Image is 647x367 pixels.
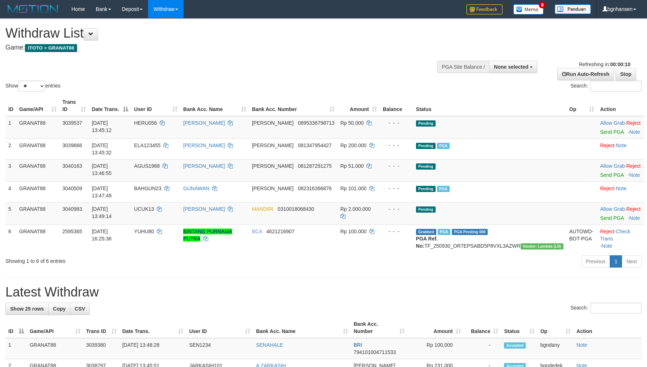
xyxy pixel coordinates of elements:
[92,142,112,155] span: [DATE] 13:45:32
[340,206,371,212] span: Rp 2.000.000
[340,185,366,191] span: Rp 101.000
[183,185,209,191] a: GUNAWAN
[513,4,544,14] img: Button%20Memo.svg
[186,317,253,338] th: User ID: activate to sort column ascending
[600,172,623,178] a: Send PGA
[489,61,537,73] button: None selected
[600,206,625,212] a: Allow Grab
[266,229,295,234] span: Copy 4621216907 to clipboard
[407,338,464,359] td: Rp 100,000
[252,163,294,169] span: [PERSON_NAME]
[452,229,488,235] span: PGA Pending
[600,120,625,126] a: Allow Grab
[92,206,112,219] span: [DATE] 13:49:14
[601,243,612,249] a: Note
[351,317,407,338] th: Bank Acc. Number: activate to sort column ascending
[183,206,225,212] a: [PERSON_NAME]
[600,163,626,169] span: ·
[5,44,424,51] h4: Game:
[383,162,410,170] div: - - -
[354,342,362,348] span: BRI
[5,202,16,225] td: 5
[27,317,83,338] th: Game/API: activate to sort column ascending
[134,185,161,191] span: BAHGUN23
[298,120,335,126] span: Copy 0895336798713 to clipboard
[5,225,16,252] td: 6
[616,68,636,80] a: Stop
[134,163,160,169] span: AGUS1988
[5,26,424,40] h1: Withdraw List
[252,142,294,148] span: [PERSON_NAME]
[252,229,262,234] span: BCA
[600,163,625,169] a: Allow Grab
[16,138,59,159] td: GRANAT88
[5,317,27,338] th: ID: activate to sort column descending
[597,138,644,159] td: ·
[256,342,283,348] a: SENAHALE
[340,163,364,169] span: Rp 51.000
[278,206,314,212] span: Copy 0310018068430 to clipboard
[5,138,16,159] td: 2
[416,143,436,149] span: Pending
[354,349,396,355] span: Copy 794101004711533 to clipboard
[626,163,641,169] a: Reject
[616,185,627,191] a: Note
[600,206,626,212] span: ·
[5,81,60,91] label: Show entries
[597,202,644,225] td: ·
[537,338,574,359] td: bgndany
[413,225,566,252] td: TF_250930_OR7EPSABD5P8VXL3AZWR
[183,142,225,148] a: [PERSON_NAME]
[438,229,450,235] span: Marked by bgndany
[298,142,332,148] span: Copy 081347954427 to clipboard
[537,317,574,338] th: Op: activate to sort column ascending
[183,229,232,242] a: BINTANG PURNAMA PUTRA
[16,202,59,225] td: GRANAT88
[62,185,82,191] span: 3040509
[62,120,82,126] span: 3039537
[134,120,157,126] span: HERU056
[252,206,273,212] span: MANDIRI
[337,95,380,116] th: Amount: activate to sort column ascending
[92,163,112,176] span: [DATE] 13:46:55
[252,120,294,126] span: [PERSON_NAME]
[183,163,225,169] a: [PERSON_NAME]
[413,95,566,116] th: Status
[600,229,614,234] a: Reject
[131,95,180,116] th: User ID: activate to sort column ascending
[298,163,332,169] span: Copy 081287291275 to clipboard
[119,317,186,338] th: Date Trans.: activate to sort column ascending
[521,243,564,249] span: Vendor URL: https://dashboard.q2checkout.com/secure
[25,44,77,52] span: ITOTO > GRANAT88
[622,255,642,268] a: Next
[383,185,410,192] div: - - -
[83,338,119,359] td: 3039380
[416,120,436,127] span: Pending
[557,68,614,80] a: Run Auto-Refresh
[597,159,644,182] td: ·
[134,229,154,234] span: YUHU80
[5,255,264,265] div: Showing 1 to 6 of 6 entries
[629,172,640,178] a: Note
[597,95,644,116] th: Action
[600,229,630,242] a: Check Trans
[16,116,59,139] td: GRANAT88
[253,317,351,338] th: Bank Acc. Name: activate to sort column ascending
[581,255,610,268] a: Previous
[416,206,436,213] span: Pending
[340,142,366,148] span: Rp 200.000
[119,338,186,359] td: [DATE] 13:48:28
[407,317,464,338] th: Amount: activate to sort column ascending
[383,119,410,127] div: - - -
[571,81,642,91] label: Search:
[600,215,623,221] a: Send PGA
[437,186,450,192] span: Marked by bgndedek
[600,129,623,135] a: Send PGA
[416,163,436,170] span: Pending
[437,143,450,149] span: Marked by bgndedek
[626,206,641,212] a: Reject
[92,120,112,133] span: [DATE] 13:45:12
[298,185,332,191] span: Copy 082316366876 to clipboard
[5,303,49,315] a: Show 25 rows
[626,120,641,126] a: Reject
